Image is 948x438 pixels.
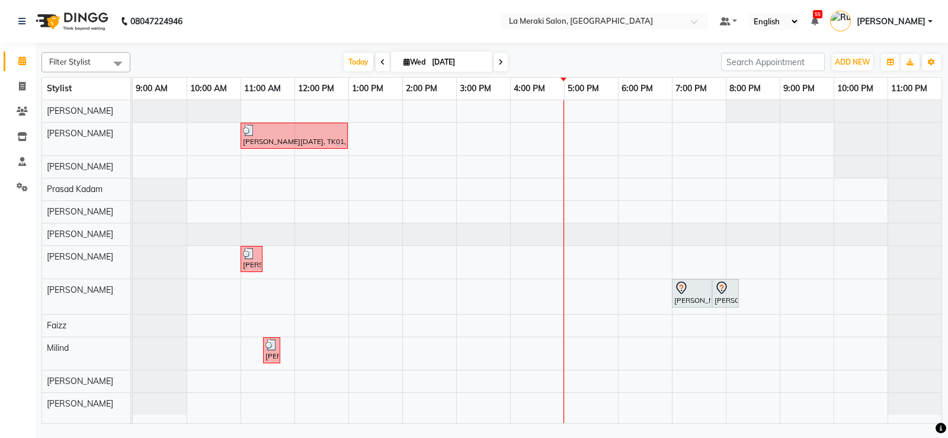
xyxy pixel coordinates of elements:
div: [PERSON_NAME] Neo, TK03, 07:45 PM-08:15 PM, [PERSON_NAME] Styling With [PERSON_NAME] [713,281,738,306]
span: 55 [813,10,822,18]
span: [PERSON_NAME] [47,105,113,116]
span: [PERSON_NAME] [857,15,925,28]
a: 7:00 PM [672,80,710,97]
a: 10:00 PM [834,80,876,97]
input: 2025-09-03 [428,53,488,71]
a: 4:00 PM [511,80,548,97]
a: 9:00 PM [780,80,818,97]
a: 1:00 PM [349,80,386,97]
div: [PERSON_NAME], TK02, 11:25 AM-11:45 AM, Dry Manicure [264,339,279,362]
a: 12:00 PM [295,80,337,97]
a: 5:00 PM [565,80,602,97]
button: ADD NEW [832,54,873,71]
div: [PERSON_NAME] Neo, TK03, 07:00 PM-07:45 PM, [PERSON_NAME] Haircut [673,281,710,306]
span: Today [344,53,373,71]
span: Milind [47,343,69,353]
span: Faizz [47,320,66,331]
span: ADD NEW [835,57,870,66]
img: Rupal Jagirdar [830,11,851,31]
a: 8:00 PM [726,80,764,97]
span: [PERSON_NAME] [47,229,113,239]
a: 11:00 AM [241,80,284,97]
b: 08047224946 [130,5,182,38]
a: 9:00 AM [133,80,171,97]
a: 11:00 PM [888,80,930,97]
div: [PERSON_NAME][DATE], TK01, 11:00 AM-01:00 PM, Vvip Hair Spa 90 Min Morrocan [242,124,347,147]
a: 3:00 PM [457,80,494,97]
a: 2:00 PM [403,80,440,97]
span: Prasad Kadam [47,184,103,194]
span: [PERSON_NAME] [47,284,113,295]
a: 10:00 AM [187,80,230,97]
span: Stylist [47,83,72,94]
span: [PERSON_NAME] [47,251,113,262]
img: logo [30,5,111,38]
span: [PERSON_NAME] [47,376,113,386]
span: Filter Stylist [49,57,91,66]
div: [PERSON_NAME], TK02, 11:00 AM-11:25 AM, Black Mask full face [242,248,261,270]
span: [PERSON_NAME] [47,161,113,172]
span: [PERSON_NAME] [47,128,113,139]
span: [PERSON_NAME] [47,398,113,409]
a: 6:00 PM [619,80,656,97]
a: 55 [811,16,818,27]
input: Search Appointment [721,53,825,71]
span: [PERSON_NAME] [47,206,113,217]
span: Wed [401,57,428,66]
